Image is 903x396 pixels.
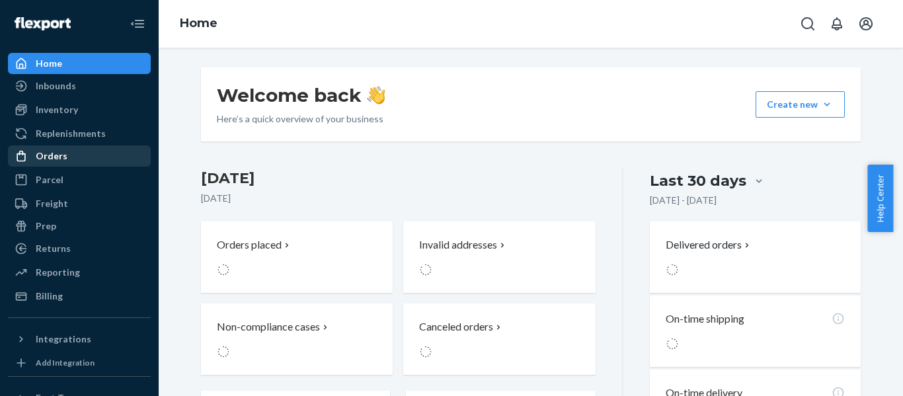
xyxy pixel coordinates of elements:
[217,83,385,107] h1: Welcome back
[8,145,151,167] a: Orders
[36,266,80,279] div: Reporting
[36,197,68,210] div: Freight
[201,168,596,189] h3: [DATE]
[36,357,95,368] div: Add Integration
[124,11,151,37] button: Close Navigation
[36,242,71,255] div: Returns
[36,79,76,93] div: Inbounds
[217,319,320,335] p: Non-compliance cases
[36,173,63,186] div: Parcel
[756,91,845,118] button: Create new
[853,11,879,37] button: Open account menu
[8,355,151,371] a: Add Integration
[367,86,385,104] img: hand-wave emoji
[419,237,497,253] p: Invalid addresses
[201,221,393,293] button: Orders placed
[795,11,821,37] button: Open Search Box
[201,192,596,205] p: [DATE]
[8,169,151,190] a: Parcel
[650,194,717,207] p: [DATE] - [DATE]
[8,99,151,120] a: Inventory
[36,149,67,163] div: Orders
[15,17,71,30] img: Flexport logo
[217,112,385,126] p: Here’s a quick overview of your business
[8,286,151,307] a: Billing
[36,127,106,140] div: Replenishments
[419,319,493,335] p: Canceled orders
[403,303,595,375] button: Canceled orders
[36,219,56,233] div: Prep
[36,57,62,70] div: Home
[36,290,63,303] div: Billing
[8,262,151,283] a: Reporting
[666,311,744,327] p: On-time shipping
[8,53,151,74] a: Home
[180,16,217,30] a: Home
[650,171,746,191] div: Last 30 days
[8,123,151,144] a: Replenishments
[403,221,595,293] button: Invalid addresses
[8,75,151,97] a: Inbounds
[867,165,893,232] button: Help Center
[8,329,151,350] button: Integrations
[824,11,850,37] button: Open notifications
[36,103,78,116] div: Inventory
[217,237,282,253] p: Orders placed
[8,238,151,259] a: Returns
[8,216,151,237] a: Prep
[201,303,393,375] button: Non-compliance cases
[8,193,151,214] a: Freight
[169,5,228,43] ol: breadcrumbs
[666,237,752,253] button: Delivered orders
[36,333,91,346] div: Integrations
